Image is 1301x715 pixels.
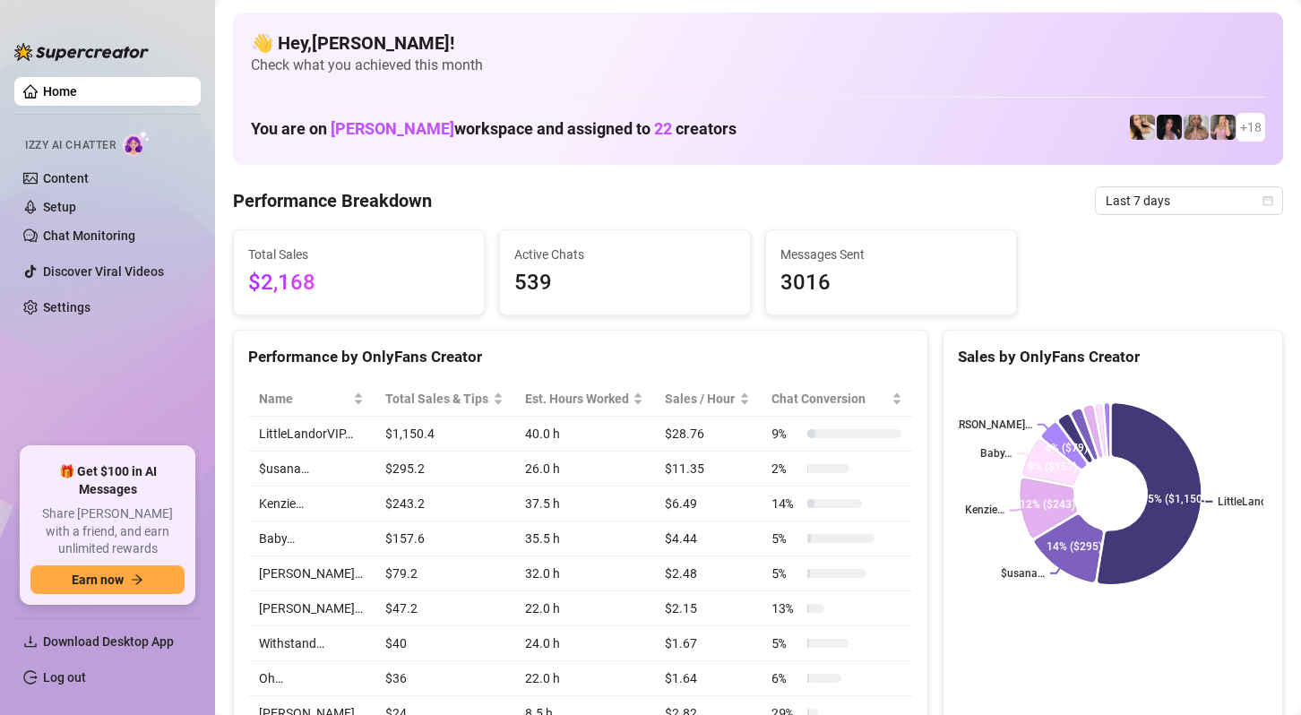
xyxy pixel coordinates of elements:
[30,463,185,498] span: 🎁 Get $100 in AI Messages
[248,417,375,452] td: LittleLandorVIP…
[514,521,655,556] td: 35.5 h
[123,130,151,156] img: AI Chatter
[259,389,349,409] span: Name
[43,300,90,314] a: Settings
[248,452,375,487] td: $usana…
[43,171,89,185] a: Content
[761,382,913,417] th: Chat Conversion
[654,417,761,452] td: $28.76
[771,494,800,513] span: 14 %
[23,634,38,649] span: download
[780,266,1002,300] span: 3016
[375,556,514,591] td: $79.2
[958,345,1268,369] div: Sales by OnlyFans Creator
[43,634,174,649] span: Download Desktop App
[943,418,1032,431] text: [PERSON_NAME]…
[248,487,375,521] td: Kenzie…
[30,565,185,594] button: Earn nowarrow-right
[654,119,672,138] span: 22
[654,661,761,696] td: $1.64
[25,137,116,154] span: Izzy AI Chatter
[385,389,489,409] span: Total Sales & Tips
[43,200,76,214] a: Setup
[251,30,1265,56] h4: 👋 Hey, [PERSON_NAME] !
[654,626,761,661] td: $1.67
[514,245,736,264] span: Active Chats
[1157,115,1182,140] img: Baby (@babyyyybellaa)
[375,521,514,556] td: $157.6
[1184,115,1209,140] img: Kenzie (@dmaxkenz)
[514,591,655,626] td: 22.0 h
[331,119,454,138] span: [PERSON_NAME]
[248,591,375,626] td: [PERSON_NAME]…
[251,56,1265,75] span: Check what you achieved this month
[43,228,135,243] a: Chat Monitoring
[43,264,164,279] a: Discover Viral Videos
[771,564,800,583] span: 5 %
[771,459,800,478] span: 2 %
[251,119,737,139] h1: You are on workspace and assigned to creators
[965,504,1004,517] text: Kenzie…
[771,424,800,444] span: 9 %
[248,345,913,369] div: Performance by OnlyFans Creator
[654,452,761,487] td: $11.35
[1001,567,1045,580] text: $usana…
[248,661,375,696] td: Oh…
[233,188,432,213] h4: Performance Breakdown
[72,573,124,587] span: Earn now
[375,487,514,521] td: $243.2
[14,43,149,61] img: logo-BBDzfeDw.svg
[30,505,185,558] span: Share [PERSON_NAME] with a friend, and earn unlimited rewards
[771,633,800,653] span: 5 %
[248,556,375,591] td: [PERSON_NAME]…
[43,670,86,685] a: Log out
[771,389,888,409] span: Chat Conversion
[654,382,761,417] th: Sales / Hour
[525,389,630,409] div: Est. Hours Worked
[654,521,761,556] td: $4.44
[248,382,375,417] th: Name
[771,599,800,618] span: 13 %
[771,668,800,688] span: 6 %
[514,626,655,661] td: 24.0 h
[375,452,514,487] td: $295.2
[514,452,655,487] td: 26.0 h
[665,389,736,409] span: Sales / Hour
[248,245,470,264] span: Total Sales
[375,382,514,417] th: Total Sales & Tips
[375,417,514,452] td: $1,150.4
[248,626,375,661] td: Withstand…
[1262,195,1273,206] span: calendar
[654,591,761,626] td: $2.15
[654,556,761,591] td: $2.48
[654,487,761,521] td: $6.49
[248,521,375,556] td: Baby…
[1211,115,1236,140] img: Kenzie (@dmaxkenzfree)
[248,266,470,300] span: $2,168
[43,84,77,99] a: Home
[780,245,1002,264] span: Messages Sent
[514,487,655,521] td: 37.5 h
[514,417,655,452] td: 40.0 h
[1240,117,1262,137] span: + 18
[514,556,655,591] td: 32.0 h
[1130,115,1155,140] img: Avry (@avryjennerfree)
[375,626,514,661] td: $40
[771,529,800,548] span: 5 %
[1218,495,1275,508] text: LittleLand...
[1106,187,1272,214] span: Last 7 days
[131,573,143,586] span: arrow-right
[514,661,655,696] td: 22.0 h
[514,266,736,300] span: 539
[375,591,514,626] td: $47.2
[980,447,1012,460] text: Baby…
[375,661,514,696] td: $36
